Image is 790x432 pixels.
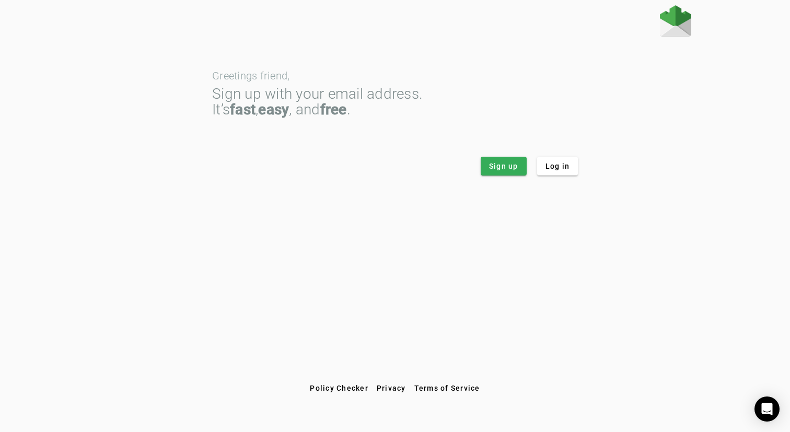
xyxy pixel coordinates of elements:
[320,101,347,118] strong: free
[306,379,373,398] button: Policy Checker
[660,5,691,37] img: Fraudmarc Logo
[489,161,518,171] span: Sign up
[230,101,255,118] strong: fast
[481,157,527,176] button: Sign up
[212,71,578,81] div: Greetings friend,
[212,86,578,118] div: Sign up with your email address. It’s , , and .
[258,101,289,118] strong: easy
[545,161,570,171] span: Log in
[537,157,578,176] button: Log in
[754,396,780,422] div: Open Intercom Messenger
[414,384,480,392] span: Terms of Service
[377,384,406,392] span: Privacy
[373,379,410,398] button: Privacy
[410,379,484,398] button: Terms of Service
[310,384,368,392] span: Policy Checker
